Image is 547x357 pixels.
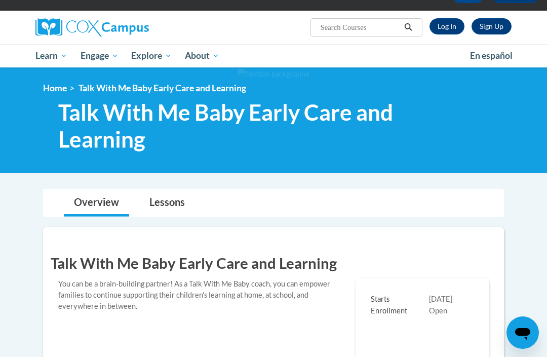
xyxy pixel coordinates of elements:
a: Home [43,83,67,93]
a: About [178,44,226,67]
img: Cox Campus [35,18,149,37]
a: Engage [74,44,125,67]
div: Main menu [28,44,519,67]
iframe: Button to launch messaging window [506,316,539,349]
a: Explore [125,44,178,67]
div: You can be a brain-building partner! As a Talk With Me Baby coach, you can empower families to co... [51,278,348,312]
button: Search [401,21,416,33]
img: Section background [238,68,309,80]
span: Explore [131,50,172,62]
span: [DATE] [429,295,452,303]
span: Engage [81,50,119,62]
span: Talk With Me Baby Early Care and Learning [58,99,400,153]
span: Open [429,306,447,315]
span: En español [470,50,513,61]
span: Talk With Me Baby Early Care and Learning [79,83,246,93]
h1: Talk With Me Baby Early Care and Learning [51,253,496,273]
a: En español [463,45,519,66]
span: Learn [35,50,67,62]
a: Register [472,18,512,34]
span: About [185,50,219,62]
a: Overview [64,190,129,217]
a: Log In [429,18,464,34]
a: Cox Campus [35,18,184,37]
a: Learn [29,44,74,67]
span: Starts [371,294,429,305]
input: Search Courses [320,21,401,33]
a: Lessons [139,190,195,217]
span: Enrollment [371,306,429,317]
